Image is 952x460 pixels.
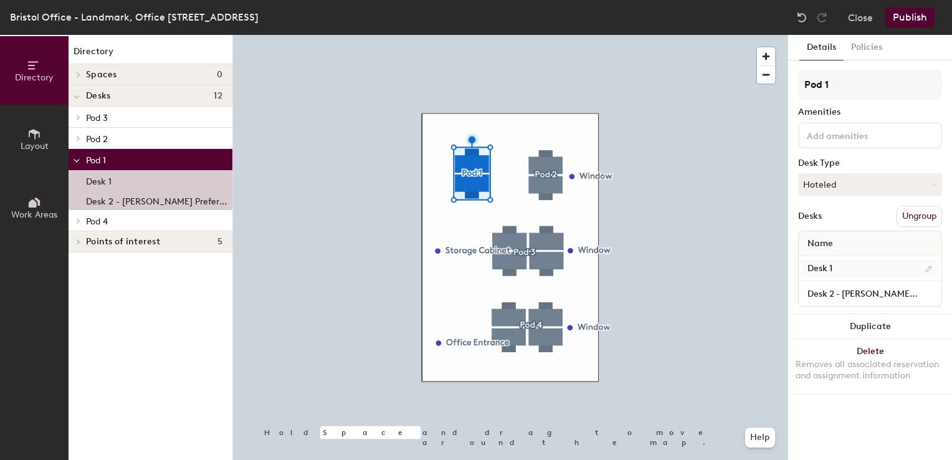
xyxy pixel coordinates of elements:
h1: Directory [69,45,232,64]
span: Pod 2 [86,134,108,145]
span: Pod 3 [86,113,108,123]
span: Name [801,232,839,255]
button: Help [745,428,775,448]
div: Amenities [798,107,942,117]
div: Removes all associated reservation and assignment information [796,359,945,381]
span: Desks [86,91,110,101]
button: Duplicate [788,314,952,339]
div: Bristol Office - Landmark, Office [STREET_ADDRESS] [10,9,259,25]
span: 0 [217,70,222,80]
span: 5 [217,237,222,247]
button: Publish [885,7,935,27]
span: Work Areas [11,209,57,220]
input: Add amenities [804,127,916,142]
p: Desk 2 - [PERSON_NAME] Preferred Desk [86,193,230,207]
span: Spaces [86,70,117,80]
button: DeleteRemoves all associated reservation and assignment information [788,339,952,394]
span: Layout [21,141,49,151]
p: Desk 1 [86,173,112,187]
div: Desks [798,211,822,221]
div: Desk Type [798,158,942,168]
span: Directory [15,72,54,83]
img: Undo [796,11,808,24]
button: Details [799,35,844,60]
input: Unnamed desk [801,285,939,302]
img: Redo [816,11,828,24]
button: Close [848,7,873,27]
input: Unnamed desk [801,260,939,277]
button: Policies [844,35,890,60]
button: Hoteled [798,173,942,196]
button: Ungroup [897,206,942,227]
span: Pod 4 [86,216,108,227]
span: 12 [214,91,222,101]
span: Points of interest [86,237,160,247]
span: Pod 1 [86,155,106,166]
